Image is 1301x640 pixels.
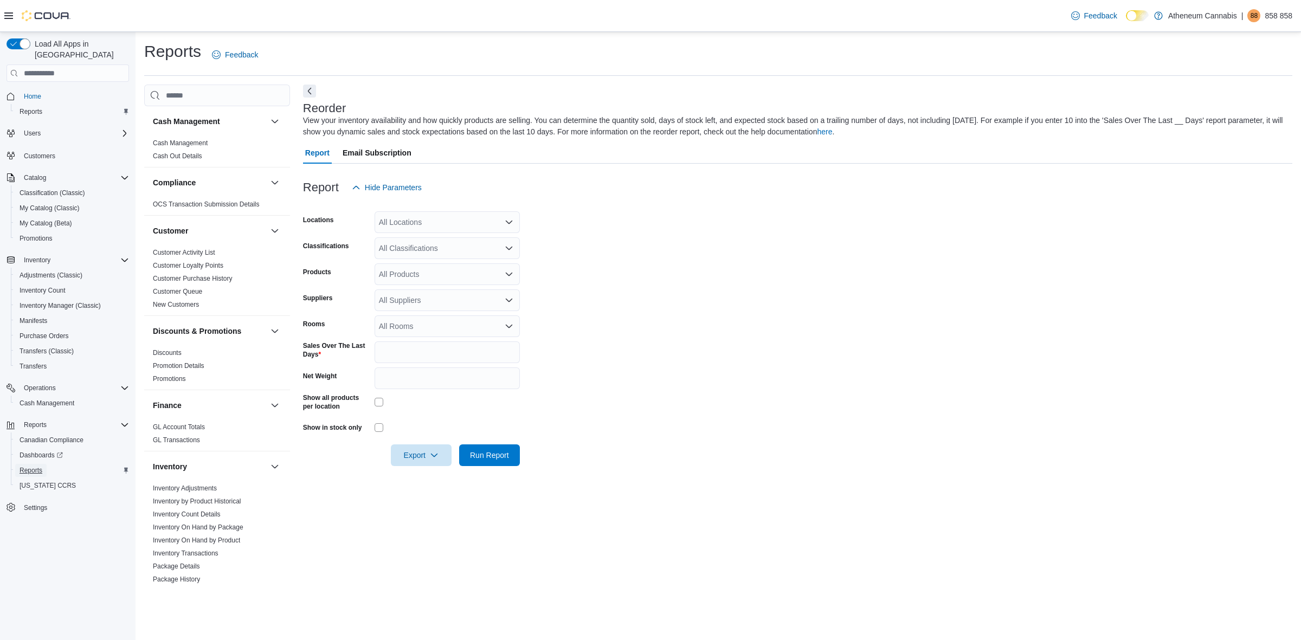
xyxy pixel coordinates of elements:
[20,148,129,162] span: Customers
[208,44,262,66] a: Feedback
[20,347,74,355] span: Transfers (Classic)
[20,171,50,184] button: Catalog
[20,204,80,212] span: My Catalog (Classic)
[11,231,133,246] button: Promotions
[2,417,133,432] button: Reports
[225,49,258,60] span: Feedback
[11,298,133,313] button: Inventory Manager (Classic)
[1067,5,1122,27] a: Feedback
[153,523,243,531] a: Inventory On Hand by Package
[303,115,1287,138] div: View your inventory availability and how quickly products are selling. You can determine the quan...
[15,434,129,447] span: Canadian Compliance
[15,434,88,447] a: Canadian Compliance
[20,332,69,340] span: Purchase Orders
[153,326,241,337] h3: Discounts & Promotions
[505,322,513,331] button: Open list of options
[343,142,411,164] span: Email Subscription
[153,497,241,505] a: Inventory by Product Historical
[303,102,346,115] h3: Reorder
[303,216,334,224] label: Locations
[470,450,509,461] span: Run Report
[20,127,129,140] span: Users
[15,479,80,492] a: [US_STATE] CCRS
[15,105,47,118] a: Reports
[15,284,129,297] span: Inventory Count
[303,242,349,250] label: Classifications
[153,275,233,282] a: Customer Purchase History
[11,185,133,201] button: Classification (Classic)
[2,170,133,185] button: Catalog
[153,348,182,357] span: Discounts
[268,460,281,473] button: Inventory
[1241,9,1244,22] p: |
[1247,9,1260,22] div: 858 858
[15,105,129,118] span: Reports
[153,152,202,160] a: Cash Out Details
[20,107,42,116] span: Reports
[30,38,129,60] span: Load All Apps in [GEOGRAPHIC_DATA]
[144,246,290,315] div: Customer
[144,421,290,451] div: Finance
[15,449,67,462] a: Dashboards
[153,349,182,357] a: Discounts
[11,448,133,463] a: Dashboards
[303,341,370,359] label: Sales Over The Last Days
[15,314,129,327] span: Manifests
[20,418,51,431] button: Reports
[11,463,133,478] button: Reports
[20,89,129,103] span: Home
[24,173,46,182] span: Catalog
[153,436,200,444] span: GL Transactions
[153,576,200,583] a: Package History
[153,300,199,309] span: New Customers
[1084,10,1117,21] span: Feedback
[303,85,316,98] button: Next
[153,200,260,209] span: OCS Transaction Submission Details
[20,286,66,295] span: Inventory Count
[268,176,281,189] button: Compliance
[2,147,133,163] button: Customers
[459,444,520,466] button: Run Report
[11,313,133,328] button: Manifests
[2,500,133,515] button: Settings
[153,249,215,256] a: Customer Activity List
[153,288,202,295] a: Customer Queue
[303,423,362,432] label: Show in stock only
[153,274,233,283] span: Customer Purchase History
[153,301,199,308] a: New Customers
[15,479,129,492] span: Washington CCRS
[1265,9,1292,22] p: 858 858
[20,127,45,140] button: Users
[505,218,513,227] button: Open list of options
[268,224,281,237] button: Customer
[15,269,87,282] a: Adjustments (Classic)
[15,464,47,477] a: Reports
[20,150,60,163] a: Customers
[20,418,129,431] span: Reports
[153,362,204,370] a: Promotion Details
[303,372,337,380] label: Net Weight
[153,361,204,370] span: Promotion Details
[20,501,129,514] span: Settings
[153,287,202,296] span: Customer Queue
[1168,9,1237,22] p: Atheneum Cannabis
[24,421,47,429] span: Reports
[817,127,832,136] a: here
[20,362,47,371] span: Transfers
[153,225,188,236] h3: Customer
[11,478,133,493] button: [US_STATE] CCRS
[20,254,129,267] span: Inventory
[268,399,281,412] button: Finance
[15,329,129,342] span: Purchase Orders
[15,217,129,230] span: My Catalog (Beta)
[15,232,129,245] span: Promotions
[144,346,290,390] div: Discounts & Promotions
[347,177,426,198] button: Hide Parameters
[22,10,70,21] img: Cova
[2,380,133,396] button: Operations
[153,575,200,584] span: Package History
[153,423,205,431] a: GL Account Totals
